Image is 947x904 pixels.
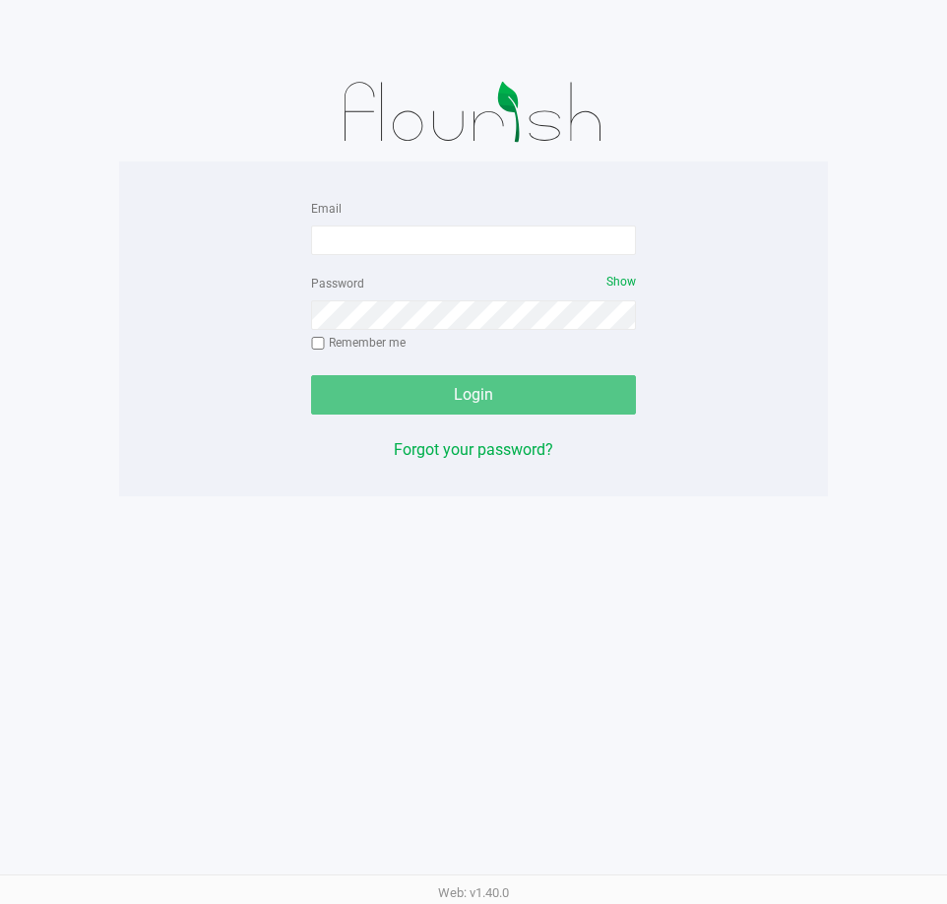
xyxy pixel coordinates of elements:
[311,334,406,352] label: Remember me
[311,275,364,292] label: Password
[311,200,342,218] label: Email
[606,275,636,289] span: Show
[311,337,325,351] input: Remember me
[394,438,553,462] button: Forgot your password?
[438,885,509,900] span: Web: v1.40.0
